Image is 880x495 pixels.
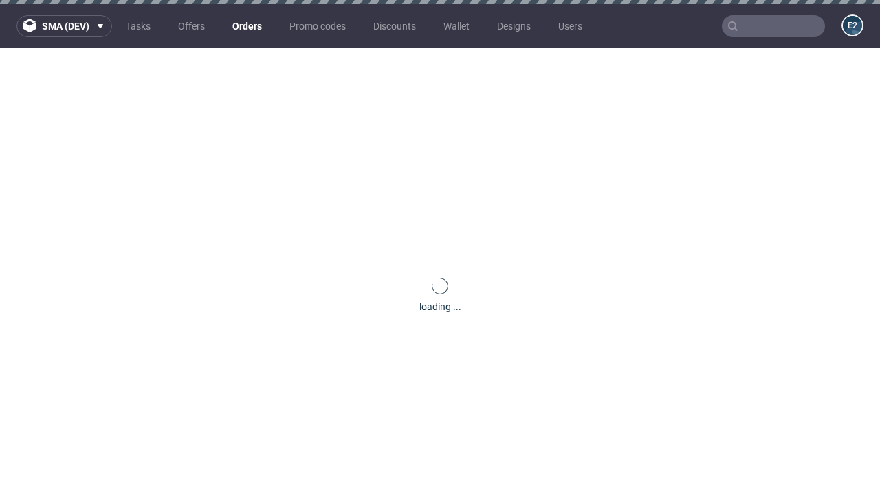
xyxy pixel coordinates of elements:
a: Users [550,15,591,37]
div: loading ... [419,300,461,313]
span: sma (dev) [42,21,89,31]
figcaption: e2 [843,16,862,35]
a: Wallet [435,15,478,37]
a: Orders [224,15,270,37]
button: sma (dev) [16,15,112,37]
a: Offers [170,15,213,37]
a: Tasks [118,15,159,37]
a: Discounts [365,15,424,37]
a: Designs [489,15,539,37]
a: Promo codes [281,15,354,37]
